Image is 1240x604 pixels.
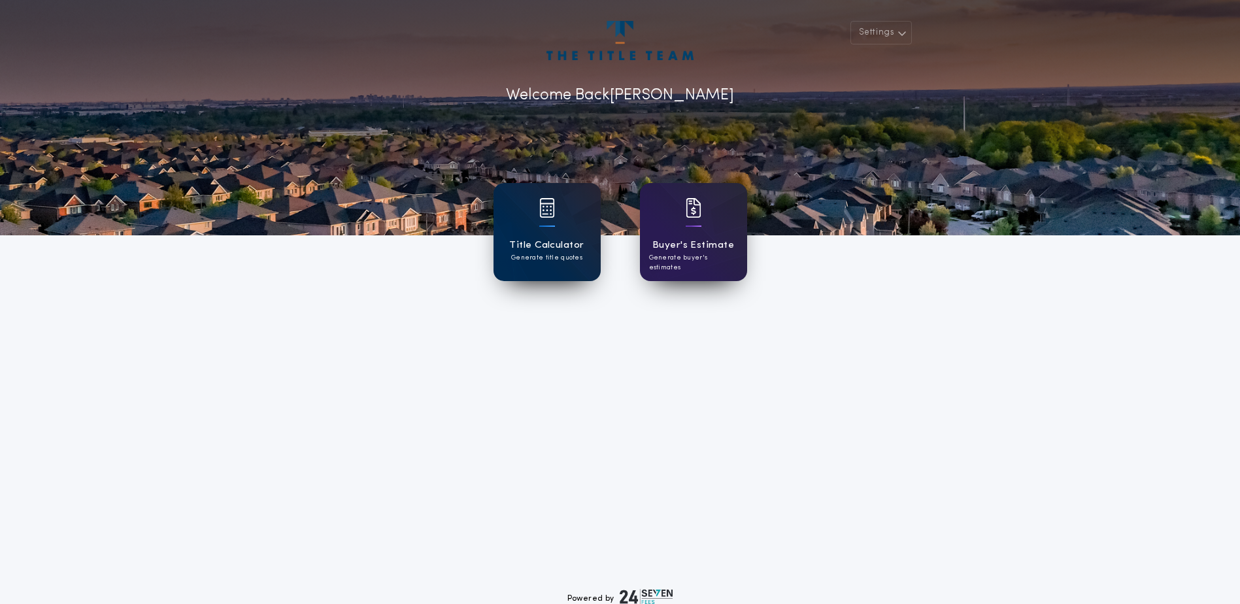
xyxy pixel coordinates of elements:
[494,183,601,281] a: card iconTitle CalculatorGenerate title quotes
[640,183,747,281] a: card iconBuyer's EstimateGenerate buyer's estimates
[546,21,693,60] img: account-logo
[649,253,738,273] p: Generate buyer's estimates
[850,21,912,44] button: Settings
[652,238,734,253] h1: Buyer's Estimate
[686,198,701,218] img: card icon
[539,198,555,218] img: card icon
[509,238,584,253] h1: Title Calculator
[511,253,582,263] p: Generate title quotes
[506,84,734,107] p: Welcome Back [PERSON_NAME]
